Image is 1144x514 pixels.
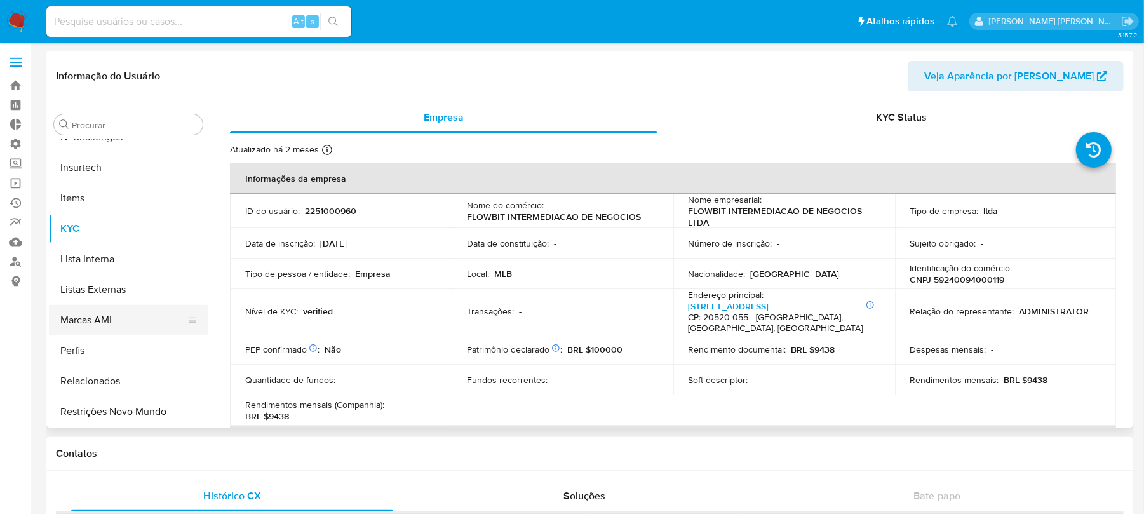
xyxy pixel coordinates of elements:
[311,15,314,27] span: s
[49,335,208,366] button: Perfis
[46,13,351,30] input: Pesquise usuários ou casos...
[981,238,984,249] p: -
[866,15,934,28] span: Atalhos rápidos
[325,344,341,355] p: Não
[49,305,198,335] button: Marcas AML
[1020,306,1089,317] p: ADMINISTRATOR
[777,238,780,249] p: -
[910,205,979,217] p: Tipo de empresa :
[320,238,347,249] p: [DATE]
[908,61,1124,91] button: Veja Aparência por [PERSON_NAME]
[245,344,320,355] p: PEP confirmado :
[519,306,522,317] p: -
[877,110,927,125] span: KYC Status
[910,262,1013,274] p: Identificação do comércio :
[910,306,1014,317] p: Relação do representante :
[245,399,384,410] p: Rendimentos mensais (Companhia) :
[467,268,489,280] p: Local :
[245,410,289,422] p: BRL $9438
[563,489,605,503] span: Soluções
[984,205,999,217] p: ltda
[245,238,315,249] p: Data de inscrição :
[689,268,746,280] p: Nacionalidade :
[245,306,298,317] p: Nível de KYC :
[924,61,1094,91] span: Veja Aparência por [PERSON_NAME]
[49,152,208,183] button: Insurtech
[751,268,840,280] p: [GEOGRAPHIC_DATA]
[689,300,769,313] a: [STREET_ADDRESS]
[72,119,198,131] input: Procurar
[230,163,1116,194] th: Informações da empresa
[355,268,391,280] p: Empresa
[753,374,756,386] p: -
[1121,15,1134,28] a: Sair
[791,344,835,355] p: BRL $9438
[467,238,549,249] p: Data de constituição :
[293,15,304,27] span: Alt
[989,15,1117,27] p: sergina.neta@mercadolivre.com
[49,183,208,213] button: Items
[567,344,622,355] p: BRL $100000
[303,306,333,317] p: verified
[230,426,1116,456] th: Detalhes de contato
[910,274,1005,285] p: CNPJ 59240094000119
[467,344,562,355] p: Patrimônio declarado :
[689,205,875,228] p: FLOWBIT INTERMEDIACAO DE NEGOCIOS LTDA
[494,268,512,280] p: MLB
[320,13,346,30] button: search-icon
[947,16,958,27] a: Notificações
[553,374,555,386] p: -
[910,374,999,386] p: Rendimentos mensais :
[49,213,208,244] button: KYC
[424,110,464,125] span: Empresa
[689,312,875,334] h4: CP: 20520-055 - [GEOGRAPHIC_DATA], [GEOGRAPHIC_DATA], [GEOGRAPHIC_DATA]
[467,374,548,386] p: Fundos recorrentes :
[467,200,544,211] p: Nome do comércio :
[913,489,960,503] span: Bate-papo
[467,306,514,317] p: Transações :
[340,374,343,386] p: -
[245,374,335,386] p: Quantidade de fundos :
[49,366,208,396] button: Relacionados
[1004,374,1048,386] p: BRL $9438
[49,396,208,427] button: Restrições Novo Mundo
[59,119,69,130] button: Procurar
[305,205,356,217] p: 2251000960
[689,194,762,205] p: Nome empresarial :
[689,374,748,386] p: Soft descriptor :
[910,238,976,249] p: Sujeito obrigado :
[245,268,350,280] p: Tipo de pessoa / entidade :
[49,274,208,305] button: Listas Externas
[203,489,261,503] span: Histórico CX
[910,344,986,355] p: Despesas mensais :
[689,289,764,301] p: Endereço principal :
[992,344,994,355] p: -
[230,144,319,156] p: Atualizado há 2 meses
[467,211,641,222] p: FLOWBIT INTERMEDIACAO DE NEGOCIOS
[554,238,556,249] p: -
[689,238,772,249] p: Número de inscrição :
[49,244,208,274] button: Lista Interna
[56,70,160,83] h1: Informação do Usuário
[56,447,1124,460] h1: Contatos
[245,205,300,217] p: ID do usuário :
[689,344,786,355] p: Rendimento documental :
